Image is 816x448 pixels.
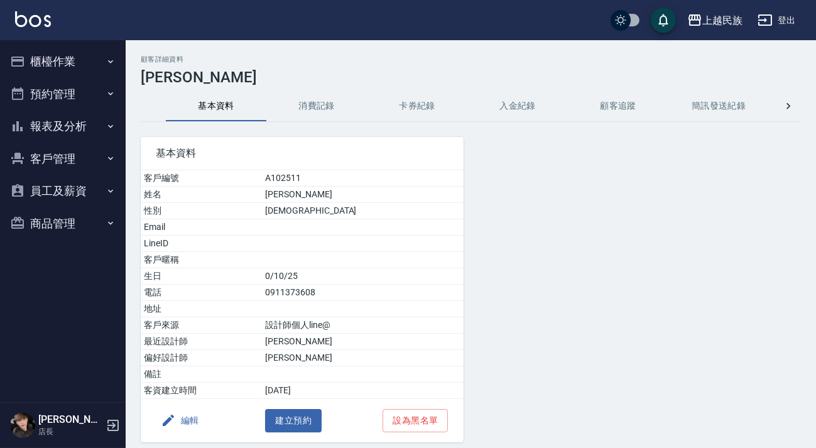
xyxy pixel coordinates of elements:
[141,252,262,268] td: 客戶暱稱
[5,207,121,240] button: 商品管理
[156,409,204,432] button: 編輯
[265,409,322,432] button: 建立預約
[15,11,51,27] img: Logo
[383,409,448,432] button: 設為黑名單
[141,170,262,187] td: 客戶編號
[38,426,102,437] p: 店長
[266,91,367,121] button: 消費記錄
[10,413,35,438] img: Person
[141,236,262,252] td: LineID
[141,350,262,366] td: 偏好設計師
[141,317,262,334] td: 客戶來源
[262,170,463,187] td: A102511
[5,110,121,143] button: 報表及分析
[141,268,262,285] td: 生日
[5,45,121,78] button: 櫃檯作業
[156,147,449,160] span: 基本資料
[262,268,463,285] td: 0/10/25
[141,187,262,203] td: 姓名
[262,334,463,350] td: [PERSON_NAME]
[141,203,262,219] td: 性別
[702,13,743,28] div: 上越民族
[668,91,769,121] button: 簡訊發送紀錄
[753,9,801,32] button: 登出
[262,317,463,334] td: 設計師個人line@
[141,68,801,86] h3: [PERSON_NAME]
[262,203,463,219] td: [DEMOGRAPHIC_DATA]
[5,78,121,111] button: 預約管理
[38,413,102,426] h5: [PERSON_NAME]
[262,383,463,399] td: [DATE]
[262,187,463,203] td: [PERSON_NAME]
[262,285,463,301] td: 0911373608
[5,143,121,175] button: 客戶管理
[141,55,801,63] h2: 顧客詳細資料
[651,8,676,33] button: save
[467,91,568,121] button: 入金紀錄
[262,350,463,366] td: [PERSON_NAME]
[5,175,121,207] button: 員工及薪資
[141,301,262,317] td: 地址
[682,8,748,33] button: 上越民族
[141,334,262,350] td: 最近設計師
[141,219,262,236] td: Email
[141,285,262,301] td: 電話
[367,91,467,121] button: 卡券紀錄
[141,383,262,399] td: 客資建立時間
[166,91,266,121] button: 基本資料
[568,91,668,121] button: 顧客追蹤
[141,366,262,383] td: 備註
